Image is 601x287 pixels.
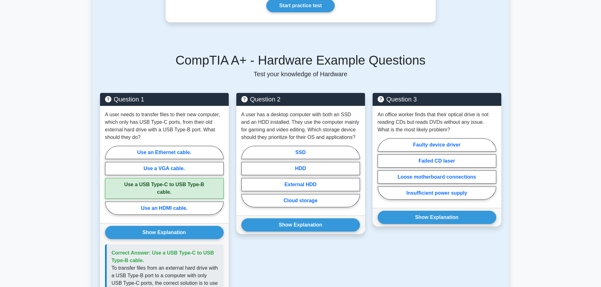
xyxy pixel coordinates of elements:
label: Use an Ethernet cable. [105,146,224,159]
p: A user has a desktop computer with both an SSD and an HDD installed. They use the computer mainly... [241,111,360,141]
label: Failed CD laser [378,154,496,168]
p: A user needs to transfer files to their new computer, which only has USB Type-C ports, from their... [105,111,224,141]
h5: Question 3 [378,95,496,103]
label: Insufficient power supply [378,187,496,200]
h5: Question 2 [241,95,360,103]
label: External HDD [241,178,360,191]
button: Show Explanation [241,218,360,232]
label: Use a USB Type-C to USB Type-B cable. [105,178,224,199]
label: SSD [241,146,360,159]
label: Use an HDMI cable. [105,202,224,215]
h5: Question 1 [105,95,224,103]
p: Test your knowledge of Hardware [100,70,501,78]
button: Show Explanation [378,211,496,224]
label: Cloud storage [241,194,360,207]
h5: CompTIA A+ - Hardware Example Questions [100,53,501,68]
span: Correct Answer: Use a USB Type-C to USB Type-B cable. [112,250,214,263]
label: Faulty device driver [378,138,496,152]
button: Show Explanation [105,226,224,239]
label: Loose motherboard connections [378,170,496,184]
label: HDD [241,162,360,175]
label: Use a VGA cable. [105,162,224,175]
p: An office worker finds that their optical drive is not reading CDs but reads DVDs without any iss... [378,111,496,134]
